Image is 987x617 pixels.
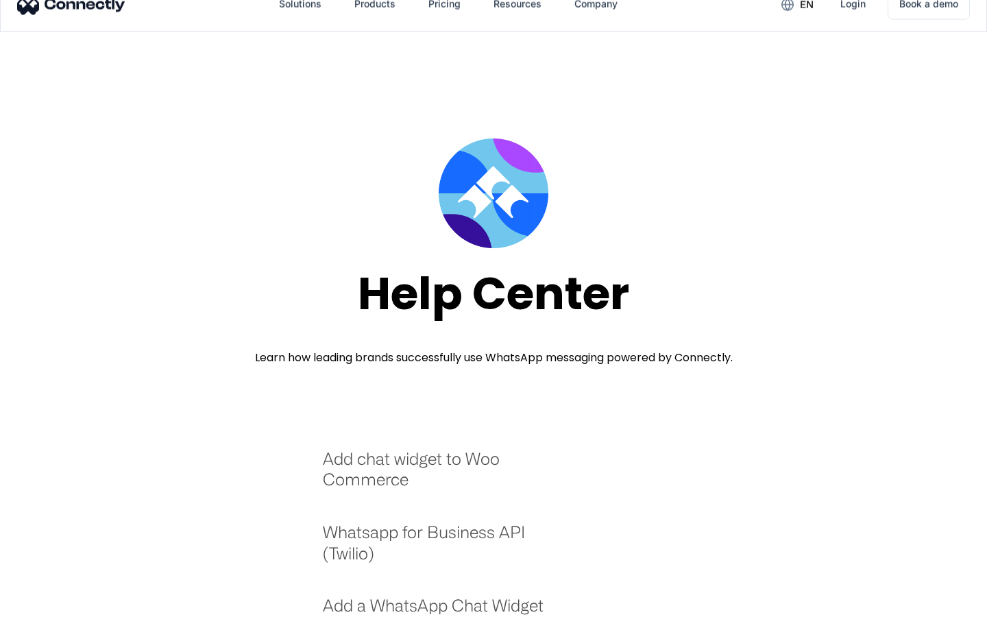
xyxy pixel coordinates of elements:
a: Add chat widget to Woo Commerce [323,448,562,504]
ul: Language list [27,593,82,612]
div: Learn how leading brands successfully use WhatsApp messaging powered by Connectly. [255,350,733,366]
aside: Language selected: English [14,593,82,612]
a: Whatsapp for Business API (Twilio) [323,522,562,577]
div: Help Center [358,269,629,319]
